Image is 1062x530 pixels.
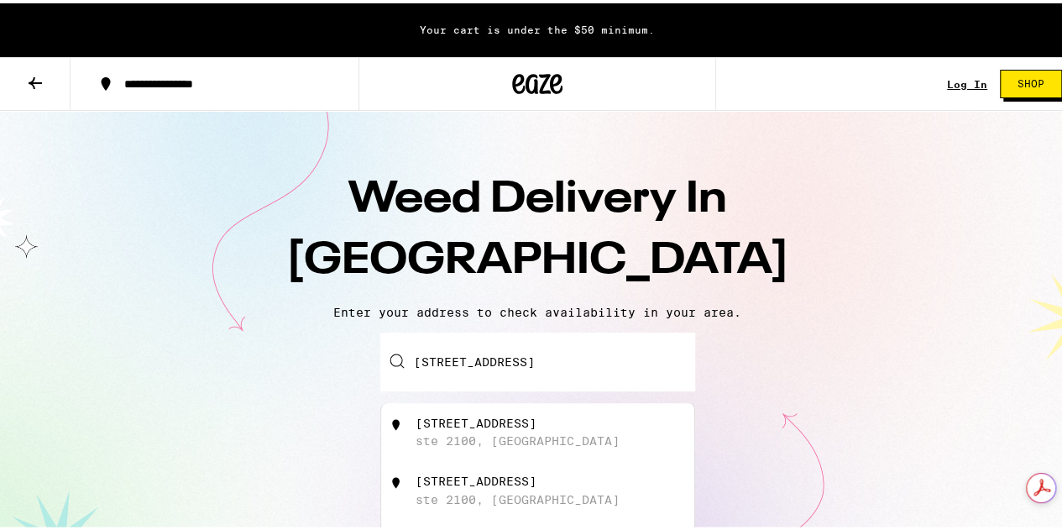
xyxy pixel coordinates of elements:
span: Shop [1018,76,1044,86]
div: [STREET_ADDRESS] [416,413,536,427]
a: Log In [947,76,987,87]
div: ste 2100, [GEOGRAPHIC_DATA] [416,490,620,503]
span: [GEOGRAPHIC_DATA] [286,236,789,280]
input: Enter your delivery address [380,329,695,388]
div: ste 2100, [GEOGRAPHIC_DATA] [416,431,620,444]
div: [STREET_ADDRESS] [416,471,536,485]
p: Enter your address to check availability in your area. [17,302,1058,316]
button: Shop [1000,66,1062,95]
h1: Weed Delivery In [243,166,831,289]
span: Hi. Need any help? [10,12,121,25]
img: 225 Broadway Circle [388,413,405,430]
img: 225 Broadway [388,471,405,488]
